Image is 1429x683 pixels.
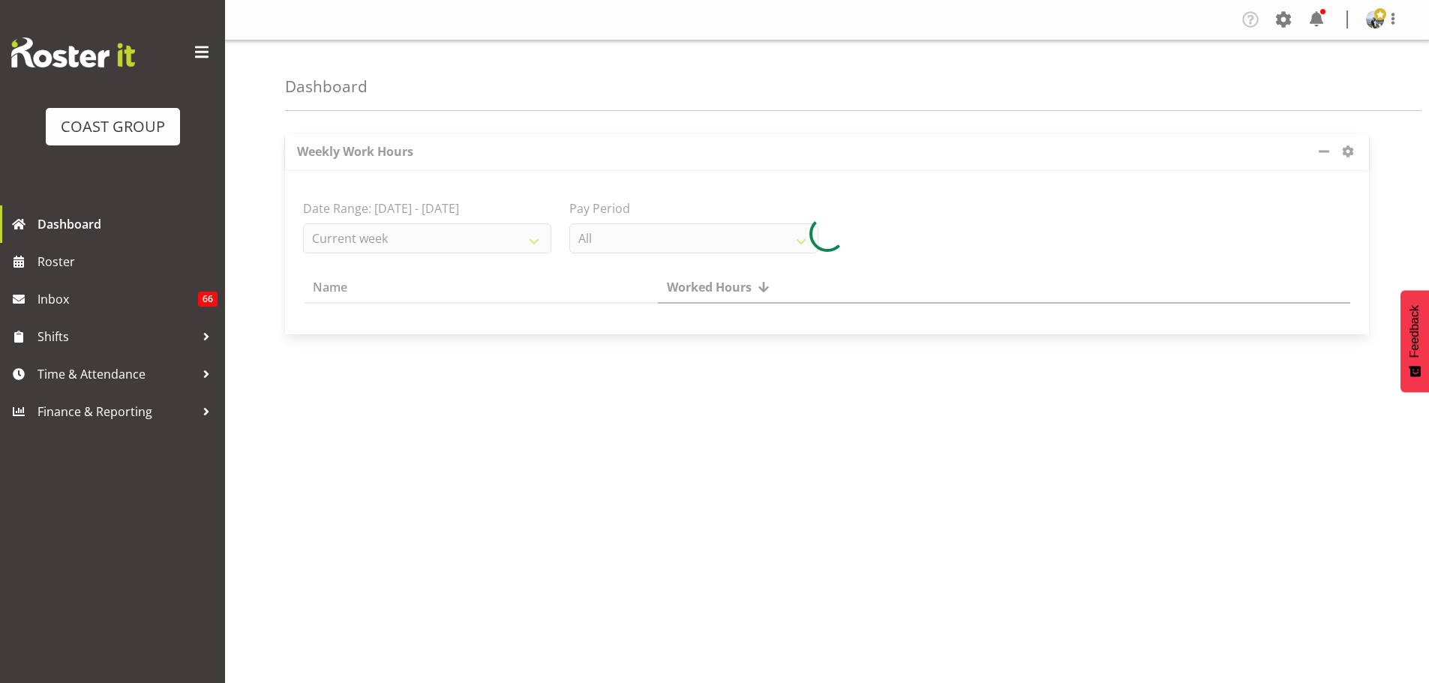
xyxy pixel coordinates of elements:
img: Rosterit website logo [11,37,135,67]
span: 66 [198,292,218,307]
h4: Dashboard [285,78,368,95]
span: Time & Attendance [38,363,195,385]
span: Inbox [38,288,198,310]
span: Dashboard [38,213,218,235]
img: brittany-taylorf7b938a58e78977fad4baecaf99ae47c.png [1366,10,1384,28]
span: Finance & Reporting [38,400,195,423]
div: COAST GROUP [61,115,165,138]
button: Feedback - Show survey [1400,290,1429,392]
span: Shifts [38,325,195,348]
span: Feedback [1408,305,1421,358]
span: Roster [38,250,218,273]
